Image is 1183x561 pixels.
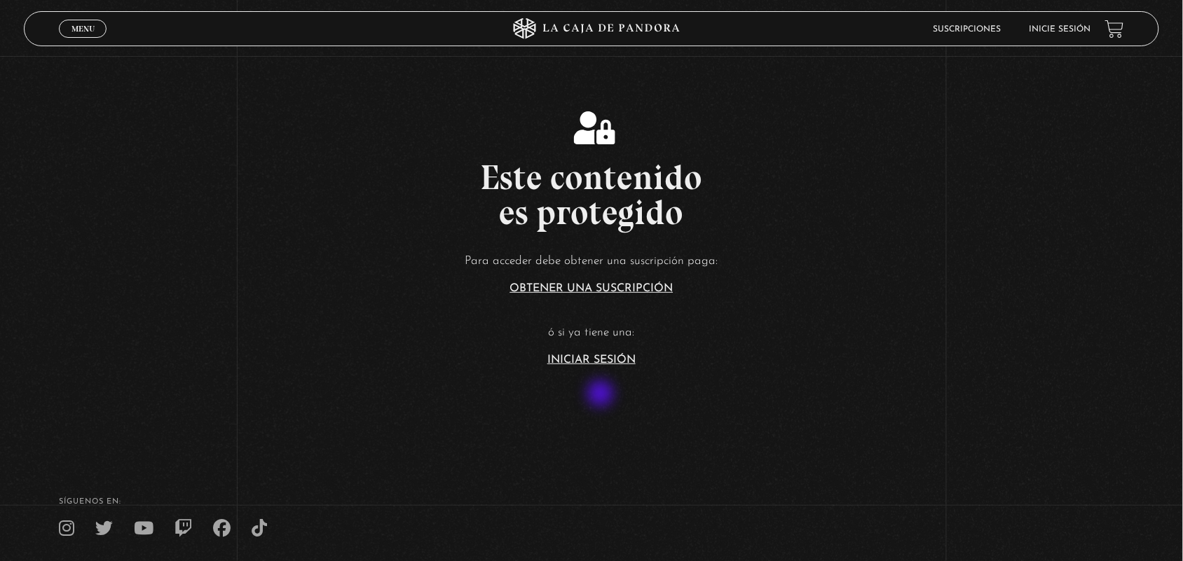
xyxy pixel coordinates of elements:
a: Iniciar Sesión [547,354,636,366]
a: Suscripciones [934,25,1001,34]
a: Inicie sesión [1030,25,1091,34]
span: Cerrar [67,36,100,46]
h4: SÍguenos en: [59,498,1123,506]
a: View your shopping cart [1105,20,1124,39]
span: Menu [71,25,95,33]
a: Obtener una suscripción [510,283,673,294]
